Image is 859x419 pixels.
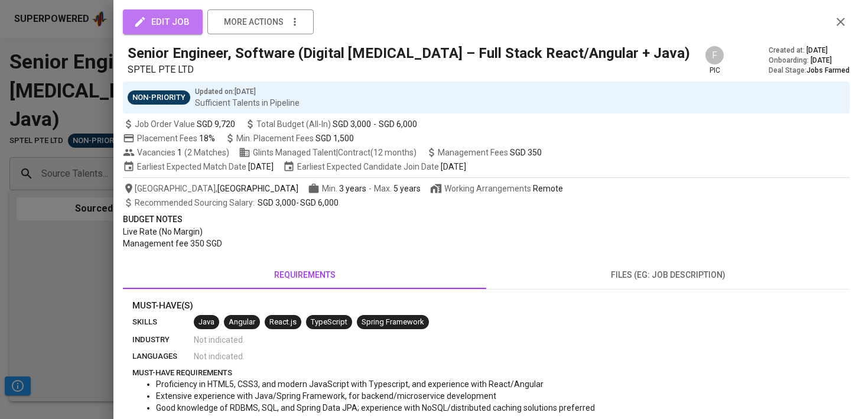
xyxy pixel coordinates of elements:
[217,183,298,194] span: [GEOGRAPHIC_DATA]
[195,86,300,97] p: Updated on : [DATE]
[128,64,194,75] span: SPTEL PTE LTD
[374,184,421,193] span: Max.
[769,66,850,76] div: Deal Stage :
[136,14,190,30] span: edit job
[132,316,194,328] p: skills
[430,183,563,194] span: Working Arrangements
[769,56,850,66] div: Onboarding :
[283,161,466,173] span: Earliest Expected Candidate Join Date
[199,134,215,143] span: 18%
[510,148,542,157] span: SGD 350
[132,367,840,379] p: must-have requirements
[236,134,354,143] span: Min. Placement Fees
[128,44,690,63] h5: Senior Engineer, Software (Digital [MEDICAL_DATA] – Full Stack React/Angular + Java)
[135,198,256,207] span: Recommended Sourcing Salary :
[197,118,235,130] span: SGD 9,720
[806,66,850,74] span: Jobs Farmed
[195,97,300,109] p: Sufficient Talents in Pipeline
[123,183,298,194] span: [GEOGRAPHIC_DATA] ,
[306,317,352,328] span: TypeScript
[300,198,339,207] span: SGD 6,000
[248,161,274,173] span: [DATE]
[137,134,215,143] span: Placement Fees
[806,46,828,56] span: [DATE]
[123,118,235,130] span: Job Order Value
[207,9,314,34] button: more actions
[156,391,496,401] span: Extensive experience with Java/Spring Framework, for backend/microservice development
[194,317,219,328] span: Java
[265,317,301,328] span: React.js
[373,118,376,130] span: -
[132,334,194,346] p: industry
[123,239,222,248] span: Management fee 350 SGD
[224,317,260,328] span: Angular
[811,56,832,66] span: [DATE]
[132,299,840,313] p: Must-Have(s)
[369,183,372,194] span: -
[239,147,417,158] span: Glints Managed Talent | Contract (12 months)
[123,161,274,173] span: Earliest Expected Match Date
[769,46,850,56] div: Created at :
[123,9,203,34] button: edit job
[128,92,190,103] span: Non-Priority
[132,350,194,362] p: languages
[194,334,245,346] span: Not indicated .
[135,197,339,209] span: -
[493,268,842,282] span: files (eg: job description)
[704,45,725,76] div: pic
[258,198,296,207] span: SGD 3,000
[533,183,563,194] div: Remote
[245,118,417,130] span: Total Budget (All-In)
[333,118,371,130] span: SGD 3,000
[393,184,421,193] span: 5 years
[123,213,850,226] p: Budget Notes
[194,350,245,362] span: Not indicated .
[357,317,429,328] span: Spring Framework
[123,147,229,158] span: Vacancies ( 2 Matches )
[123,227,203,236] span: Live Rate (No Margin)
[130,268,479,282] span: requirements
[704,45,725,66] div: F
[441,161,466,173] span: [DATE]
[224,15,284,30] span: more actions
[438,148,542,157] span: Management Fees
[379,118,417,130] span: SGD 6,000
[315,134,354,143] span: SGD 1,500
[322,184,366,193] span: Min.
[339,184,366,193] span: 3 years
[156,379,544,389] span: Proficiency in HTML5, CSS3, and modern JavaScript with Typescript, and experience with React/Angular
[156,403,595,412] span: Good knowledge of RDBMS, SQL, and Spring Data JPA; experience with NoSQL/distributed caching solu...
[175,147,182,158] span: 1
